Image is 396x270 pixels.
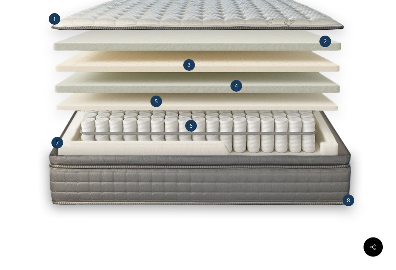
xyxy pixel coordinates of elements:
[189,122,193,130] span: 6
[324,38,327,45] span: 2
[56,139,59,147] span: 7
[188,62,191,69] span: 3
[53,15,56,23] span: 1
[347,197,350,204] span: 8
[155,98,158,105] span: 5
[235,82,238,90] span: 4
